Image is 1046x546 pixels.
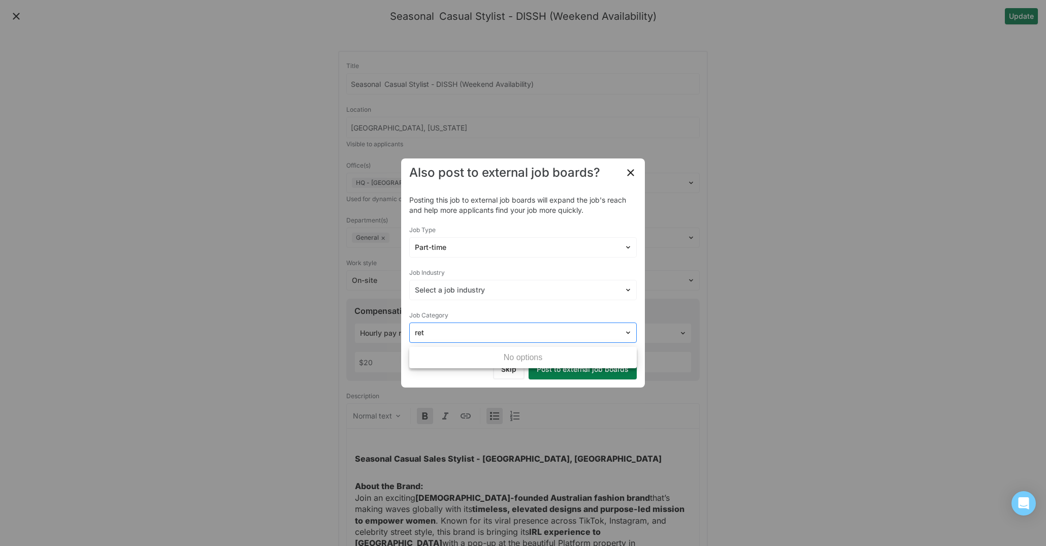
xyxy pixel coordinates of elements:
h1: Also post to external job boards? [409,167,600,179]
div: Job Category [409,308,637,323]
button: Skip [493,359,525,379]
div: Job Industry [409,266,637,280]
button: Post to external job boards [529,359,637,379]
div: Posting this job to external job boards will expand the job's reach and help more applicants find... [409,195,637,215]
div: No options [409,349,637,366]
div: Job Type [409,223,637,237]
div: Open Intercom Messenger [1011,491,1036,516]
